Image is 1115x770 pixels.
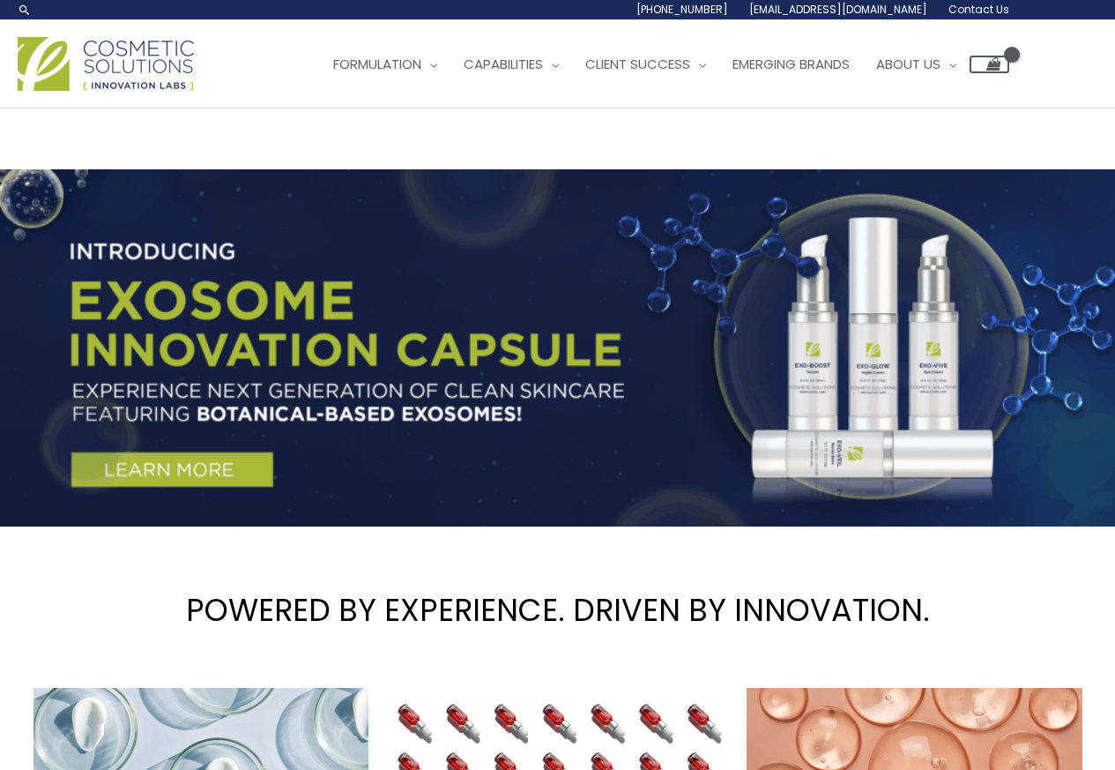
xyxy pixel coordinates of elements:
a: About Us [863,38,970,91]
span: Client Success [585,55,690,73]
span: Capabilities [464,55,543,73]
span: About Us [876,55,940,73]
a: View Shopping Cart, empty [970,56,1009,73]
span: [PHONE_NUMBER] [636,2,728,17]
img: Cosmetic Solutions Logo [18,37,194,91]
a: Search icon link [18,3,32,17]
span: Formulation [333,55,421,73]
a: Capabilities [450,38,572,91]
a: Client Success [572,38,719,91]
a: Formulation [320,38,450,91]
span: Emerging Brands [732,55,850,73]
span: Contact Us [948,2,1009,17]
a: Emerging Brands [719,38,863,91]
nav: Site Navigation [307,38,1009,91]
span: [EMAIL_ADDRESS][DOMAIN_NAME] [749,2,927,17]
